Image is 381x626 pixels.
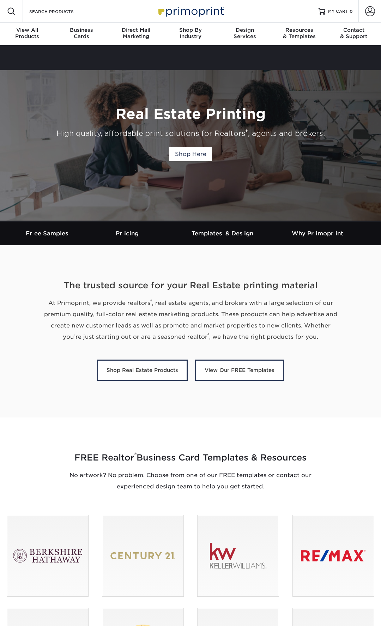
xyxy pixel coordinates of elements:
sup: ® [150,299,152,304]
h3: Pricing [79,230,175,237]
h1: Real Estate Printing [3,106,378,122]
a: Shop ByIndustry [163,23,218,45]
a: Why Primoprint [270,222,365,245]
div: & Templates [272,27,326,40]
span: Business [54,27,109,33]
a: Pricing [79,222,175,245]
h3: Templates & Design [175,230,270,237]
a: Templates & Design [175,222,270,245]
sup: ® [246,128,248,135]
div: Cards [54,27,109,40]
span: Contact [327,27,381,33]
div: High quality, affordable print solutions for Realtors , agents and brokers. [3,128,378,139]
span: Shop By [163,27,218,33]
sup: ® [207,332,209,338]
div: Marketing [109,27,163,40]
span: 0 [350,9,353,14]
h3: Why Primoprint [270,230,365,237]
span: Design [218,27,272,33]
div: Services [218,27,272,40]
h3: Free Samples [16,230,79,237]
a: Direct MailMarketing [109,23,163,45]
h3: FREE Realtor Business Card Templates & Resources [5,451,376,464]
div: Industry [163,27,218,40]
a: Resources& Templates [272,23,326,45]
span: Direct Mail [109,27,163,33]
sup: ® [134,451,137,459]
a: DesignServices [218,23,272,45]
h2: The trusted source for your Real Estate printing material [5,279,376,292]
span: MY CART [328,8,348,14]
span: Resources [272,27,326,33]
a: Free Samples [16,222,79,245]
p: No artwork? No problem. Choose from one of our FREE templates or contact our experienced design t... [67,470,314,492]
a: Shop Real Estate Products [97,360,188,381]
a: View Our FREE Templates [195,360,284,381]
p: At Primoprint, we provide realtors , real estate agents, and brokers with a large selection of ou... [41,297,340,343]
a: Shop Here [169,147,212,161]
img: Primoprint [155,4,226,19]
div: & Support [327,27,381,40]
input: SEARCH PRODUCTS..... [29,7,97,16]
a: BusinessCards [54,23,109,45]
a: Contact& Support [327,23,381,45]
